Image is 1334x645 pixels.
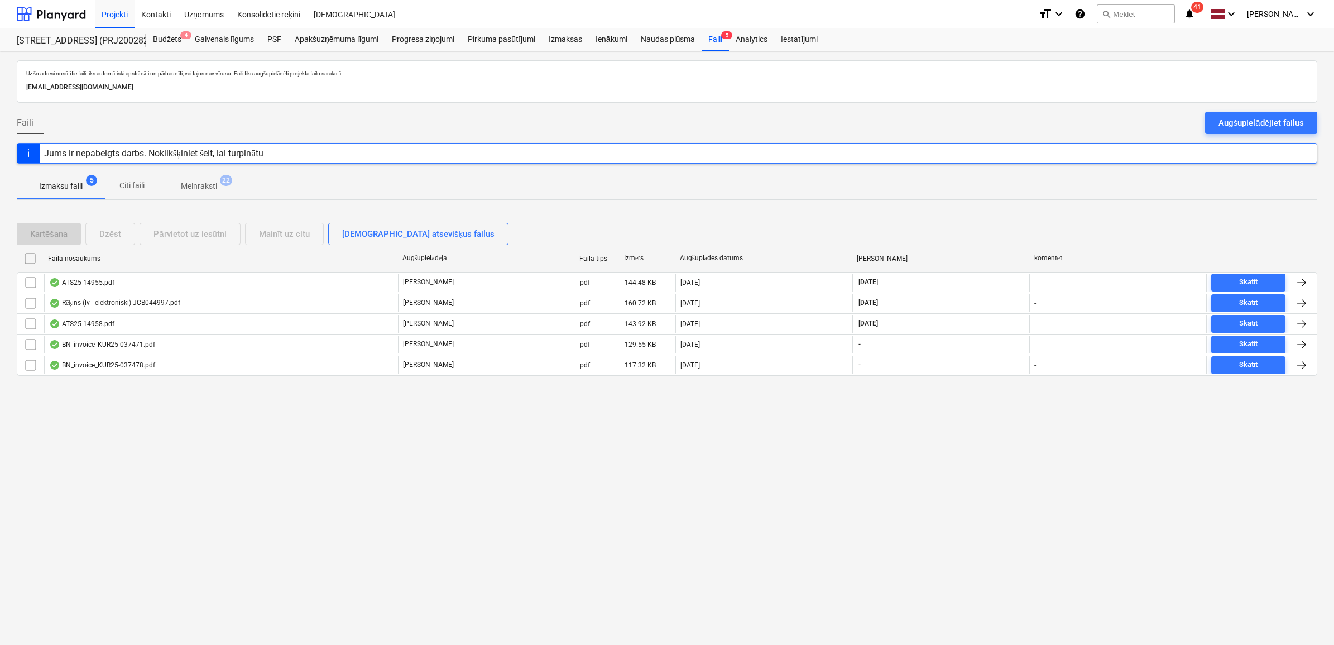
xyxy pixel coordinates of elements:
[857,360,862,370] span: -
[625,299,656,307] div: 160.72 KB
[680,299,700,307] div: [DATE]
[580,341,590,348] div: pdf
[1205,112,1317,134] button: Augšupielādējiet failus
[1239,338,1258,351] div: Skatīt
[1034,279,1036,286] div: -
[625,279,656,286] div: 144.48 KB
[624,254,671,262] div: Izmērs
[403,319,454,328] p: [PERSON_NAME]
[857,278,879,287] span: [DATE]
[580,361,590,369] div: pdf
[49,340,155,349] div: BN_invoice_KUR25-037471.pdf
[580,279,590,286] div: pdf
[49,278,60,287] div: OCR pabeigts
[625,320,656,328] div: 143.92 KB
[49,361,60,370] div: OCR pabeigts
[1239,276,1258,289] div: Skatīt
[188,28,261,51] a: Galvenais līgums
[1211,356,1285,374] button: Skatīt
[774,28,824,51] a: Iestatījumi
[680,279,700,286] div: [DATE]
[542,28,589,51] a: Izmaksas
[261,28,288,51] a: PSF
[857,298,879,308] span: [DATE]
[1034,299,1036,307] div: -
[1211,294,1285,312] button: Skatīt
[721,31,732,39] span: 5
[857,340,862,349] span: -
[49,299,60,308] div: OCR pabeigts
[342,227,495,241] div: [DEMOGRAPHIC_DATA] atsevišķus failus
[1218,116,1304,130] div: Augšupielādējiet failus
[680,320,700,328] div: [DATE]
[288,28,385,51] a: Apakšuzņēmuma līgumi
[49,299,180,308] div: Rēķins (lv - elektroniski) JCB044997.pdf
[1034,320,1036,328] div: -
[403,278,454,287] p: [PERSON_NAME]
[680,341,700,348] div: [DATE]
[1211,315,1285,333] button: Skatīt
[17,116,33,130] span: Faili
[1074,7,1086,21] i: Zināšanu pamats
[625,361,656,369] div: 117.32 KB
[1034,341,1036,348] div: -
[1191,2,1203,13] span: 41
[49,361,155,370] div: BN_invoice_KUR25-037478.pdf
[403,340,454,349] p: [PERSON_NAME]
[1034,361,1036,369] div: -
[680,254,848,262] div: Augšuplādes datums
[403,360,454,370] p: [PERSON_NAME]
[461,28,542,51] a: Pirkuma pasūtījumi
[44,148,263,159] div: Jums ir nepabeigts darbs. Noklikšķiniet šeit, lai turpinātu
[1052,7,1066,21] i: keyboard_arrow_down
[49,319,114,328] div: ATS25-14958.pdf
[1211,274,1285,292] button: Skatīt
[729,28,774,51] a: Analytics
[49,278,114,287] div: ATS25-14955.pdf
[180,31,191,39] span: 4
[26,70,1308,77] p: Uz šo adresi nosūtītie faili tiks automātiski apstrādāti un pārbaudīti, vai tajos nav vīrusu. Fai...
[49,319,60,328] div: OCR pabeigts
[1097,4,1175,23] button: Meklēt
[48,255,394,262] div: Faila nosaukums
[118,180,145,192] p: Citi faili
[146,28,188,51] a: Budžets4
[1034,254,1202,262] div: komentēt
[86,175,97,186] span: 5
[1239,297,1258,309] div: Skatīt
[181,180,217,192] p: Melnraksti
[1225,7,1238,21] i: keyboard_arrow_down
[580,320,590,328] div: pdf
[702,28,729,51] a: Faili5
[857,255,1025,262] div: [PERSON_NAME]
[385,28,461,51] a: Progresa ziņojumi
[680,361,700,369] div: [DATE]
[579,255,615,262] div: Faila tips
[1239,359,1258,371] div: Skatīt
[146,28,188,51] div: Budžets
[634,28,702,51] a: Naudas plūsma
[17,35,133,47] div: [STREET_ADDRESS] (PRJ2002826) 2601978
[1239,317,1258,330] div: Skatīt
[1184,7,1195,21] i: notifications
[1211,336,1285,353] button: Skatīt
[402,254,570,262] div: Augšupielādēja
[49,340,60,349] div: OCR pabeigts
[1247,9,1303,18] span: [PERSON_NAME]
[220,175,232,186] span: 22
[403,298,454,308] p: [PERSON_NAME]
[589,28,634,51] a: Ienākumi
[39,180,83,192] p: Izmaksu faili
[702,28,729,51] div: Faili
[26,82,1308,93] p: [EMAIL_ADDRESS][DOMAIN_NAME]
[857,319,879,328] span: [DATE]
